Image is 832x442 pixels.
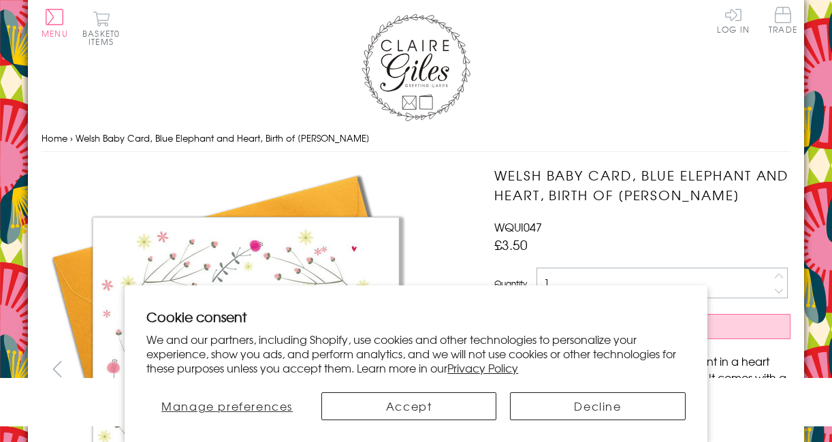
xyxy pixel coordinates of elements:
span: Welsh Baby Card, Blue Elephant and Heart, Birth of [PERSON_NAME] [76,131,370,144]
p: We and our partners, including Shopify, use cookies and other technologies to personalize your ex... [146,332,685,375]
h2: Cookie consent [146,307,685,326]
a: Trade [769,7,797,36]
button: Menu [42,9,68,37]
label: Quantity [494,277,527,289]
span: WQUI047 [494,219,542,235]
button: Basket0 items [82,11,120,46]
span: £3.50 [494,235,528,254]
span: Trade [769,7,797,33]
span: › [70,131,73,144]
a: Privacy Policy [447,360,518,376]
img: Claire Giles Greetings Cards [362,14,470,121]
button: Manage preferences [146,392,308,420]
a: Home [42,131,67,144]
button: Accept [321,392,496,420]
h1: Welsh Baby Card, Blue Elephant and Heart, Birth of [PERSON_NAME] [494,165,790,205]
span: Menu [42,27,68,40]
button: prev [42,353,72,384]
a: Log In [717,7,750,33]
button: Decline [510,392,685,420]
nav: breadcrumbs [42,125,790,153]
span: 0 items [89,27,120,48]
span: Manage preferences [161,398,293,414]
